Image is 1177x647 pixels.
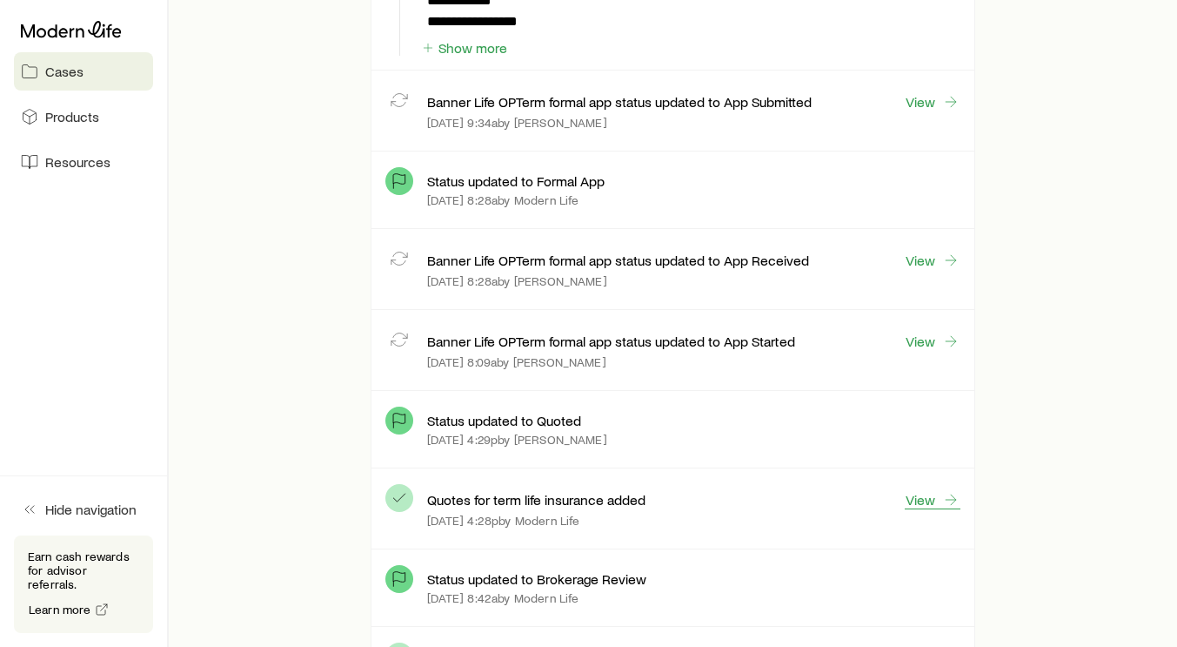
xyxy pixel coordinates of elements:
[427,193,578,207] p: [DATE] 8:28a by Modern Life
[427,412,581,429] p: Status updated to Quoted
[427,491,645,509] p: Quotes for term life insurance added
[420,40,508,57] button: Show more
[905,251,960,270] a: View
[427,433,606,447] p: [DATE] 4:29p by [PERSON_NAME]
[45,108,99,125] span: Products
[427,172,605,190] p: Status updated to Formal App
[14,98,153,136] a: Products
[28,549,139,591] p: Earn cash rewards for advisor referrals.
[427,333,795,350] p: Banner Life OPTerm formal app status updated to App Started
[427,514,579,528] p: [DATE] 4:28p by Modern Life
[427,252,809,269] p: Banner Life OPTerm formal app status updated to App Received
[45,153,110,171] span: Resources
[14,536,153,633] div: Earn cash rewards for advisor referrals.Learn more
[14,490,153,529] button: Hide navigation
[14,52,153,91] a: Cases
[427,591,578,605] p: [DATE] 8:42a by Modern Life
[905,92,960,111] a: View
[427,116,606,130] p: [DATE] 9:34a by [PERSON_NAME]
[45,63,84,80] span: Cases
[14,143,153,181] a: Resources
[45,501,137,518] span: Hide navigation
[29,603,91,616] span: Learn more
[905,490,960,509] a: View
[905,332,960,351] a: View
[427,93,812,111] p: Banner Life OPTerm formal app status updated to App Submitted
[427,570,646,588] p: Status updated to Brokerage Review
[427,355,605,369] p: [DATE] 8:09a by [PERSON_NAME]
[427,274,606,288] p: [DATE] 8:28a by [PERSON_NAME]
